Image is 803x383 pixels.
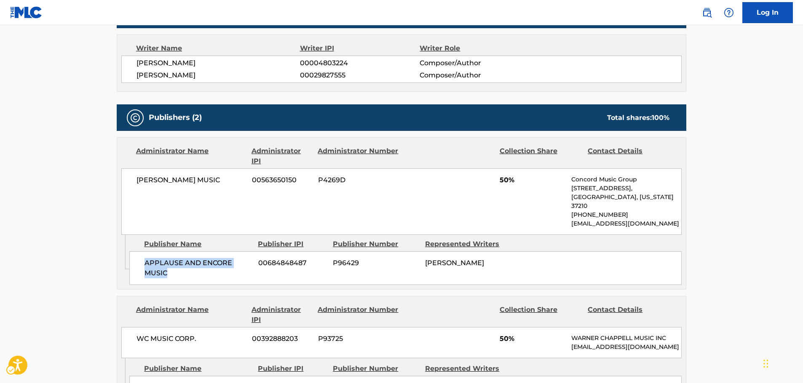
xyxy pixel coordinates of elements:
div: Writer Role [420,43,529,53]
span: [PERSON_NAME] [137,58,300,68]
div: Total shares: [607,113,669,123]
div: Publisher Number [333,239,419,249]
iframe: Hubspot Iframe [761,343,803,383]
p: [EMAIL_ADDRESS][DOMAIN_NAME] [571,219,681,228]
div: Administrator Name [136,146,245,166]
div: Publisher IPI [258,364,327,374]
div: Administrator IPI [252,146,311,166]
span: Composer/Author [420,70,529,80]
div: Publisher Name [144,239,252,249]
a: Log In [742,2,793,23]
p: WARNER CHAPPELL MUSIC INC [571,334,681,343]
img: search [702,8,712,18]
div: Writer IPI [300,43,420,53]
span: 00563650150 [252,175,312,185]
p: [PHONE_NUMBER] [571,210,681,219]
span: Composer/Author [420,58,529,68]
p: [EMAIL_ADDRESS][DOMAIN_NAME] [571,343,681,351]
div: Contact Details [588,305,669,325]
p: [STREET_ADDRESS], [571,184,681,193]
div: Contact Details [588,146,669,166]
span: 00684848487 [258,258,327,268]
img: Publishers [130,113,140,123]
img: help [724,8,734,18]
span: 50% [500,175,565,185]
div: Administrator Number [318,146,399,166]
span: [PERSON_NAME] [137,70,300,80]
div: Collection Share [500,305,581,325]
h5: Publishers (2) [149,113,202,122]
span: 00004803224 [300,58,420,68]
img: MLC Logo [10,6,43,19]
span: 00392888203 [252,334,312,344]
div: Administrator Number [318,305,399,325]
div: Represented Writers [425,239,511,249]
span: P96429 [333,258,419,268]
div: Administrator Name [136,305,245,325]
span: P93725 [318,334,400,344]
div: Represented Writers [425,364,511,374]
div: Writer Name [136,43,300,53]
span: [PERSON_NAME] MUSIC [137,175,246,185]
p: Concord Music Group [571,175,681,184]
div: Collection Share [500,146,581,166]
span: APPLAUSE AND ENCORE MUSIC [145,258,252,278]
div: Drag [763,351,768,376]
span: P4269D [318,175,400,185]
span: 00029827555 [300,70,420,80]
div: Publisher Number [333,364,419,374]
span: 50% [500,334,565,344]
div: Chat Widget [761,343,803,383]
div: Publisher Name [144,364,252,374]
span: 100 % [652,114,669,122]
span: [PERSON_NAME] [425,259,484,267]
p: [GEOGRAPHIC_DATA], [US_STATE] 37210 [571,193,681,210]
div: Administrator IPI [252,305,311,325]
span: WC MUSIC CORP. [137,334,246,344]
div: Publisher IPI [258,239,327,249]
